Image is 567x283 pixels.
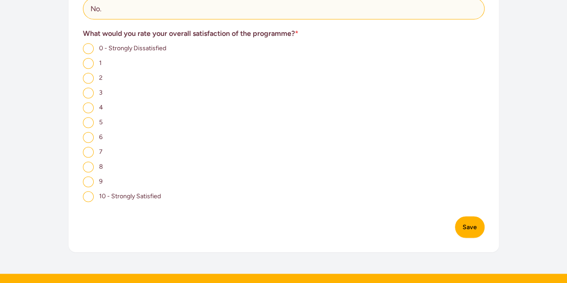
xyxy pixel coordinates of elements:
[83,132,94,143] input: 6
[83,87,94,98] input: 3
[83,43,94,54] input: 0 - Strongly Dissatisfied
[83,28,485,39] h3: What would you rate your overall satisfaction of the programme?
[83,191,94,202] input: 10 - Strongly Satisfied
[99,118,103,126] span: 5
[83,102,94,113] input: 4
[99,74,103,82] span: 2
[99,133,103,141] span: 6
[99,104,103,111] span: 4
[99,192,161,200] span: 10 - Strongly Satisfied
[99,178,103,185] span: 9
[99,44,166,52] span: 0 - Strongly Dissatisfied
[83,176,94,187] input: 9
[83,147,94,157] input: 7
[83,73,94,83] input: 2
[99,89,103,96] span: 3
[99,163,103,170] span: 8
[99,148,103,156] span: 7
[83,161,94,172] input: 8
[83,58,94,69] input: 1
[83,117,94,128] input: 5
[99,59,102,67] span: 1
[455,216,485,238] button: Save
